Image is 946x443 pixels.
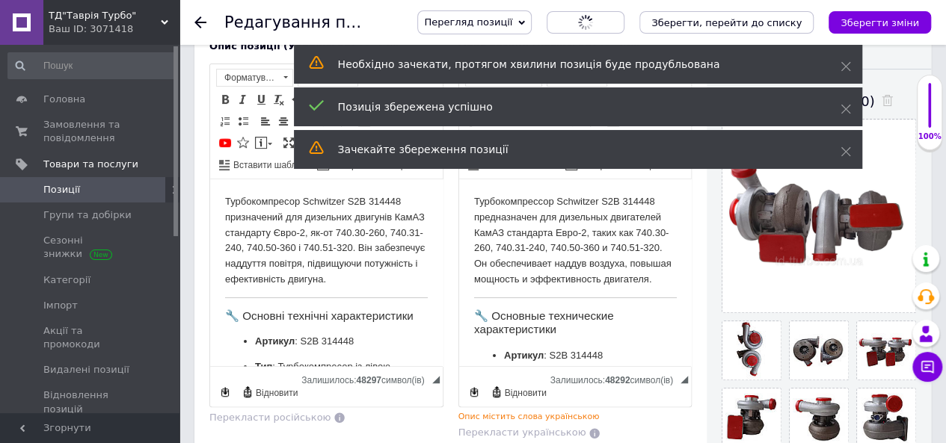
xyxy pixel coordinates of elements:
[43,388,138,415] span: Відновлення позицій
[217,134,233,151] a: Додати відео з YouTube
[43,183,80,196] span: Позиції
[49,22,179,36] div: Ваш ID: 3071418
[912,352,942,382] button: Чат з покупцем
[466,384,482,400] a: Зробити резервну копію зараз
[257,113,274,129] a: По лівому краю
[231,159,307,172] span: Вставити шаблон
[338,57,803,72] div: Необхідно зачекати, протягом хвилини позиція буде продубльована
[210,179,443,366] iframe: Редактор, 25397D5B-83F3-4103-886C-C6E616496821
[503,387,547,400] span: Відновити
[639,11,814,34] button: Зберегти, перейти до списку
[43,93,85,106] span: Головна
[841,17,919,28] i: Зберегти зміни
[43,363,129,377] span: Видалені позиції
[918,131,942,142] div: 100%
[917,75,942,150] div: 100% Якість заповнення
[217,384,233,400] a: Зробити резервну копію зараз
[338,142,803,157] div: Зачекайте збереження позиції
[605,375,630,385] span: 48292
[209,412,331,423] span: Перекласти російською
[271,91,287,108] a: Видалити форматування
[216,69,293,87] a: Форматування
[289,91,305,108] a: Повернути (Ctrl+Z)
[338,99,803,114] div: Позиція збережена успішно
[43,208,132,222] span: Групи та добірки
[424,16,512,28] span: Перегляд позиції
[43,158,138,171] span: Товари та послуги
[217,91,233,108] a: Жирний (Ctrl+B)
[488,384,549,400] a: Відновити
[217,156,309,173] a: Вставити шаблон
[49,9,161,22] span: ТД"Таврія Турбо"
[7,52,176,79] input: Пошук
[275,113,292,129] a: По центру
[235,113,251,129] a: Вставити/видалити маркований список
[459,179,692,366] iframe: Редактор, A50C9811-EA9C-4455-A37B-296C1596D869
[217,113,233,129] a: Вставити/видалити нумерований список
[280,134,297,151] a: Максимізувати
[356,375,381,385] span: 48297
[209,40,355,52] span: Опис позиції (Українська)
[301,371,431,385] div: Кiлькiсть символiв
[239,384,300,400] a: Відновити
[253,91,269,108] a: Підкреслений (Ctrl+U)
[235,91,251,108] a: Курсив (Ctrl+I)
[217,69,278,86] span: Форматування
[43,273,90,287] span: Категорії
[458,427,586,438] span: Перекласти українською
[651,17,802,28] i: Зберегти, перейти до списку
[458,411,692,422] div: Опис містить слова українською
[194,16,206,28] div: Повернутися назад
[43,299,78,312] span: Імпорт
[829,11,931,34] button: Зберегти зміни
[235,134,251,151] a: Вставити іконку
[43,118,138,145] span: Замовлення та повідомлення
[681,376,688,383] span: Потягніть для зміни розмірів
[45,180,188,211] p: : Турбокомпресор із лівою орієнтацією
[432,376,440,383] span: Потягніть для зміни розмірів
[550,371,681,385] div: Кiлькiсть символiв
[43,324,138,351] span: Акції та промокоди
[253,134,274,151] a: Вставити повідомлення
[45,182,62,193] strong: Тип
[43,234,138,261] span: Сезонні знижки
[254,387,298,400] span: Відновити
